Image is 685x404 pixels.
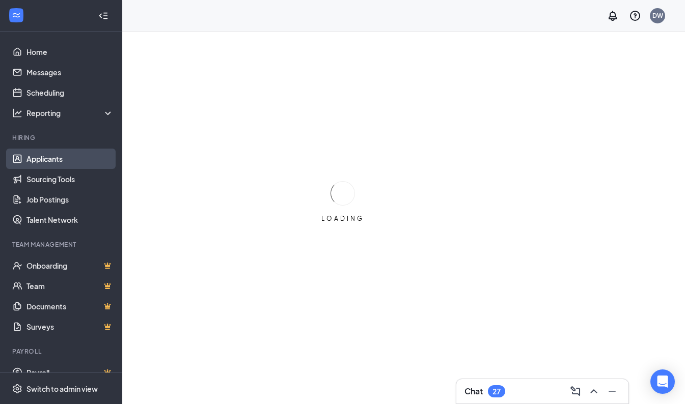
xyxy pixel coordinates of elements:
[26,108,114,118] div: Reporting
[26,42,114,62] a: Home
[26,62,114,82] a: Messages
[629,10,641,22] svg: QuestionInfo
[12,108,22,118] svg: Analysis
[26,316,114,337] a: SurveysCrown
[26,169,114,189] a: Sourcing Tools
[12,240,112,249] div: Team Management
[650,369,675,394] div: Open Intercom Messenger
[588,385,600,397] svg: ChevronUp
[26,210,114,230] a: Talent Network
[652,11,663,20] div: DW
[98,11,108,21] svg: Collapse
[11,10,21,20] svg: WorkstreamLogo
[464,386,483,397] h3: Chat
[26,189,114,210] a: Job Postings
[26,82,114,103] a: Scheduling
[26,276,114,296] a: TeamCrown
[317,214,368,223] div: LOADING
[492,387,501,396] div: 27
[26,255,114,276] a: OnboardingCrown
[606,385,618,397] svg: Minimize
[569,385,582,397] svg: ComposeMessage
[26,362,114,383] a: PayrollCrown
[26,149,114,169] a: Applicants
[604,383,620,399] button: Minimize
[12,384,22,394] svg: Settings
[607,10,619,22] svg: Notifications
[12,133,112,142] div: Hiring
[26,296,114,316] a: DocumentsCrown
[26,384,98,394] div: Switch to admin view
[586,383,602,399] button: ChevronUp
[12,347,112,356] div: Payroll
[567,383,584,399] button: ComposeMessage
